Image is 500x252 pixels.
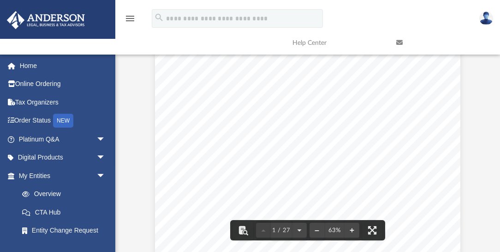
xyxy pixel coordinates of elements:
a: My Entitiesarrow_drop_down [6,166,119,185]
button: Toggle findbar [233,220,253,240]
a: Overview [13,185,119,203]
div: File preview [135,13,481,252]
a: Online Ordering [6,75,119,93]
button: Zoom out [310,220,324,240]
button: Enter fullscreen [362,220,382,240]
a: CTA Hub [13,203,119,221]
span: arrow_drop_down [96,148,115,167]
div: Current zoom level [324,227,345,234]
button: Next page [292,220,307,240]
i: menu [125,13,136,24]
span: [PERSON_NAME] [185,112,406,136]
a: Home [6,56,119,75]
span: arrow_drop_down [96,130,115,149]
img: Anderson Advisors Platinum Portal [4,11,88,29]
div: Document Viewer [135,13,481,252]
a: Tax Organizers [6,93,119,111]
a: Platinum Q&Aarrow_drop_down [6,130,119,148]
span: Tax Planning Report | Tax Year [DATE] [185,142,383,153]
a: Digital Productsarrow_drop_down [6,148,119,167]
button: 1 / 27 [271,220,292,240]
a: menu [125,18,136,24]
a: Order StatusNEW [6,111,119,130]
a: Help Center [286,25,389,61]
button: Zoom in [345,220,359,240]
i: search [154,12,164,23]
span: 1 / 27 [271,227,292,234]
div: NEW [53,114,73,128]
span: Presented by [PERSON_NAME] [185,159,275,165]
a: Entity Change Request [13,221,119,240]
img: User Pic [479,12,493,25]
span: arrow_drop_down [96,166,115,185]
